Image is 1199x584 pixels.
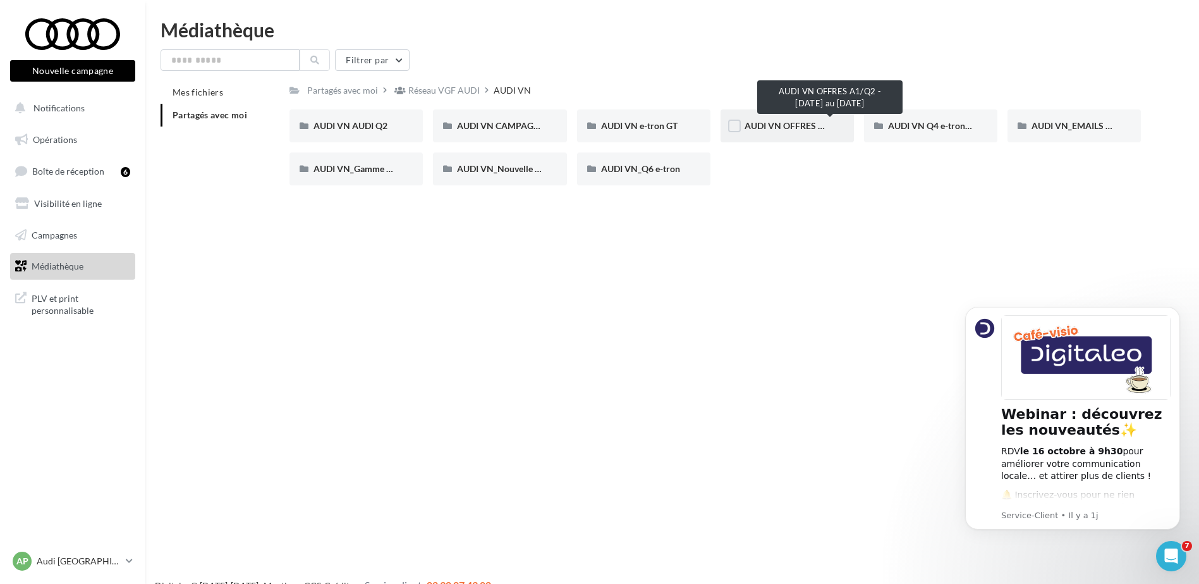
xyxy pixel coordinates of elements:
a: PLV et print personnalisable [8,285,138,322]
div: 6 [121,167,130,177]
iframe: Intercom live chat [1156,541,1186,571]
a: Visibilité en ligne [8,190,138,217]
a: Campagnes [8,222,138,249]
span: Notifications [33,103,85,113]
button: Nouvelle campagne [10,60,135,82]
div: Médiathèque [161,20,1184,39]
span: Mes fichiers [173,87,223,97]
span: AUDI VN AUDI Q2 [313,120,387,131]
span: AUDI VN e-tron GT [601,120,678,131]
span: PLV et print personnalisable [32,290,130,317]
span: Visibilité en ligne [34,198,102,209]
span: Boîte de réception [32,166,104,177]
span: AUDI VN OFFRES A1/Q2 - [DATE] au [DATE] [745,120,919,131]
div: Réseau VGF AUDI [408,84,480,97]
a: Boîte de réception6 [8,158,138,185]
span: AUDI VN CAMPAGNE HYBRIDE RECHARGEABLE [457,120,655,131]
p: Audi [GEOGRAPHIC_DATA] 16 [37,555,121,568]
a: Médiathèque [8,253,138,280]
span: AUDI VN_EMAILS COMMANDES [1032,120,1164,131]
div: Partagés avec moi [307,84,378,97]
span: AUDI VN_Q6 e-tron [601,163,680,174]
span: AUDI VN Q4 e-tron sans offre [888,120,1006,131]
button: Filtrer par [335,49,410,71]
span: AUDI VN_Gamme Q8 e-tron [313,163,425,174]
a: Opérations [8,127,138,153]
a: AP Audi [GEOGRAPHIC_DATA] 16 [10,549,135,573]
span: Médiathèque [32,261,83,271]
span: Opérations [33,134,77,145]
span: AP [16,555,28,568]
button: Notifications [8,95,133,121]
div: AUDI VN [494,84,531,97]
span: Partagés avec moi [173,109,247,120]
div: AUDI VN OFFRES A1/Q2 - [DATE] au [DATE] [757,80,903,114]
span: AUDI VN_Nouvelle A6 e-tron [457,163,573,174]
iframe: Intercom notifications message [946,291,1199,578]
span: Campagnes [32,229,77,240]
span: 7 [1182,541,1192,551]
